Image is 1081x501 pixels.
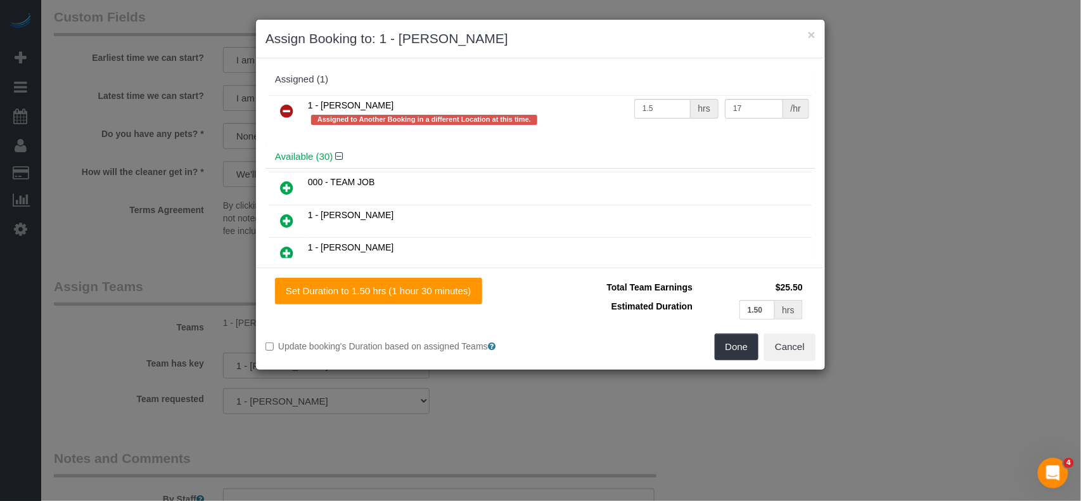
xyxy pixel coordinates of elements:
[308,242,393,252] span: 1 - [PERSON_NAME]
[775,300,803,320] div: hrs
[265,340,531,353] label: Update booking's Duration based on assigned Teams
[691,99,719,119] div: hrs
[311,115,537,125] span: Assigned to Another Booking in a different Location at this time.
[611,301,693,311] span: Estimated Duration
[808,28,816,41] button: ×
[550,278,696,297] td: Total Team Earnings
[1038,458,1068,488] iframe: Intercom live chat
[1064,458,1074,468] span: 4
[696,278,806,297] td: $25.50
[783,99,809,119] div: /hr
[308,210,393,220] span: 1 - [PERSON_NAME]
[265,29,816,48] h3: Assign Booking to: 1 - [PERSON_NAME]
[764,334,816,360] button: Cancel
[275,278,482,304] button: Set Duration to 1.50 hrs (1 hour 30 minutes)
[265,342,274,351] input: Update booking's Duration based on assigned Teams
[715,334,759,360] button: Done
[275,74,806,85] div: Assigned (1)
[275,152,806,162] h4: Available (30)
[308,177,375,187] span: 000 - TEAM JOB
[308,100,393,110] span: 1 - [PERSON_NAME]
